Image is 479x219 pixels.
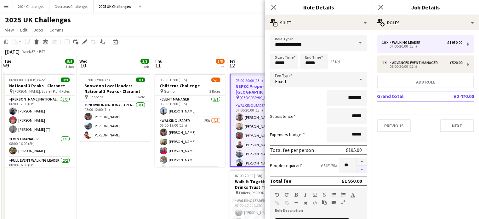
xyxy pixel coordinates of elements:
button: Unordered List [332,192,336,197]
button: Increase [357,158,367,166]
button: Undo [275,192,279,197]
app-job-card: 07:00-20:00 (13h)10/11NSPCC Proper Trek [GEOGRAPHIC_DATA] [GEOGRAPHIC_DATA]2 RolesWalking Leader3... [230,74,300,167]
app-job-card: 05:00-12:00 (7h)3/3Snowdon Local leaders - National 3 Peaks - Claranet Llanberis1 RoleSnowdon Nat... [79,74,150,141]
div: Shift [265,15,372,30]
h3: Snowdon Local leaders - National 3 Peaks - Claranet [79,83,150,94]
div: Walking Leader [390,40,423,45]
h3: Walk It Together – The Drinks Trust Thames Footpath Challenge [230,179,300,190]
span: Edit [20,27,27,33]
span: View [5,27,14,33]
span: 5/6 [211,78,220,82]
span: 12 [229,62,235,69]
app-job-card: 06:00-00:00 (18h) (Wed)9/9National 3 Peaks - Claranet [PERSON_NAME], Scafell Pike and Snowdon4 Ro... [4,74,75,167]
button: Underline [313,192,317,197]
span: 11 [154,62,163,69]
app-card-role: Walking Leader3A9/1007:00-20:00 (13h)[PERSON_NAME][PERSON_NAME][PERSON_NAME][PERSON_NAME][PERSON_... [231,102,300,206]
div: 07:00-20:00 (13h) [382,45,462,48]
app-card-role: [PERSON_NAME] National 3 Peaks Walking Leader3/306:00-12:00 (6h)[PERSON_NAME][PERSON_NAME][PERSON... [4,96,75,135]
div: Roles [372,15,479,30]
span: Fullers [PERSON_NAME] Brewery, [GEOGRAPHIC_DATA] [239,190,285,195]
a: Comms [47,26,66,34]
span: [GEOGRAPHIC_DATA] [240,95,274,100]
span: 2 Roles [209,89,220,94]
button: Add role [377,76,474,88]
div: 1 Job [66,64,74,69]
button: Bold [294,192,298,197]
span: Jobs [34,27,43,33]
span: 3/3 [136,78,145,82]
app-card-role: Snowdon National 3 Peaks Walking Leader3/305:00-12:00 (7h)[PERSON_NAME][PERSON_NAME][PERSON_NAME] [79,101,150,141]
span: 10 [78,62,88,69]
span: 4 Roles [59,89,70,94]
button: Next [440,119,474,132]
span: Goring [164,89,174,94]
div: £1 950.00 [342,178,362,184]
div: £195.00 x [321,163,337,168]
span: Week 37 [21,49,37,54]
span: Llanberis [88,95,103,99]
a: View [3,26,16,34]
span: Wed [79,58,88,64]
button: 2025 UK Challenges [94,0,136,13]
button: Italic [303,192,308,197]
div: 08:00-20:00 (12h) [382,65,462,68]
span: 06:00-00:00 (18h) (Wed) [9,78,47,82]
div: BST [39,49,45,54]
div: £520.00 [450,61,462,65]
button: Ordered List [341,192,345,197]
button: 2024 Challenges [13,0,49,13]
button: Clear Formatting [303,200,308,205]
button: Decrease [357,166,367,174]
div: (13h) [330,59,340,64]
label: Subsistence [270,113,295,119]
span: 3/3 [140,59,149,64]
span: 5/6 [216,59,225,64]
span: 1 Role [136,95,145,99]
div: [DATE] [5,49,20,55]
app-card-role: Event Manager1/108:00-16:00 (8h)[PERSON_NAME] [4,135,75,157]
div: Total fee [270,178,291,184]
span: 06:00-19:00 (13h) [160,78,187,82]
span: Comms [49,27,64,33]
label: Expenses budget [270,132,305,137]
td: £2 470.00 [434,91,474,101]
span: Tue [4,58,11,64]
h3: Role Details [265,3,372,11]
span: Thu [155,58,163,64]
button: Overseas Challenges [49,0,94,13]
button: Previous [377,119,411,132]
h1: 2025 UK Challenges [5,15,71,25]
div: £1 950.00 [447,40,462,45]
div: £195.00 [346,147,362,153]
label: People required [270,163,303,168]
button: Strikethrough [322,192,327,197]
span: 07:00-20:00 (13h) [236,78,263,83]
div: 1 Job [216,64,224,69]
app-card-role: Full Event Walking Leader2/208:00-16:00 (8h) [4,157,75,187]
h3: National 3 Peaks - Claranet [4,83,75,89]
app-job-card: 06:00-19:00 (13h)5/6Chilterns Challenge Goring2 RolesEvent Manager1/106:00-19:00 (13h)[PERSON_NAM... [155,74,225,167]
div: Advanced Event Manager [390,61,440,65]
span: Fri [230,58,235,64]
span: 9/9 [65,59,74,64]
button: Horizontal Line [294,200,298,205]
div: Total fee per person [270,147,314,153]
button: Paste as plain text [322,200,327,205]
app-card-role: Walking Leader25A4/506:00-19:00 (13h)[PERSON_NAME][PERSON_NAME][PERSON_NAME][PERSON_NAME] [155,117,225,175]
button: Text Color [351,192,355,197]
button: HTML Code [313,200,317,205]
h3: NSPCC Proper Trek [GEOGRAPHIC_DATA] [231,84,300,95]
button: Insert video [332,200,336,205]
div: 1 Job [141,64,149,69]
span: 07:00-20:00 (13h) [235,173,262,178]
h3: Job Details [372,3,479,11]
span: 05:00-12:00 (7h) [84,78,110,82]
span: Fixed [275,78,286,84]
app-card-role: Event Manager1/106:00-19:00 (13h)[PERSON_NAME] [155,96,225,117]
div: 10 x [382,40,390,45]
h3: Chilterns Challenge [155,83,225,89]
